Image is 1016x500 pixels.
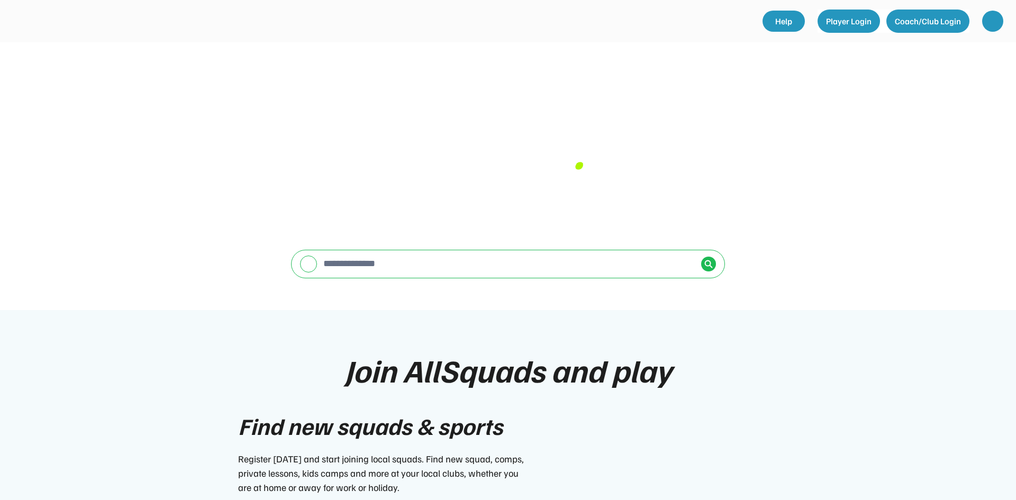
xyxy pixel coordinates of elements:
img: yH5BAEAAAAALAAAAAABAAEAAAIBRAA7 [987,16,998,26]
div: Find new squads & sports [238,408,503,443]
button: Player Login [818,10,880,33]
img: yH5BAEAAAAALAAAAAABAAEAAAIBRAA7 [304,260,313,268]
a: Help [763,11,805,32]
div: Browse, compare & book local coaching programs, camps and other sports activities. [270,183,746,229]
img: Icon%20%2838%29.svg [704,260,713,268]
button: Coach/Club Login [886,10,969,33]
font: . [573,122,584,180]
div: Join AllSquads and play [344,352,672,387]
div: Find your Squad [DATE] [270,74,746,177]
img: yH5BAEAAAAALAAAAAABAAEAAAIBRAA7 [15,11,121,31]
div: Register [DATE] and start joining local squads. Find new squad, comps, private lessons, kids camp... [238,452,529,495]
